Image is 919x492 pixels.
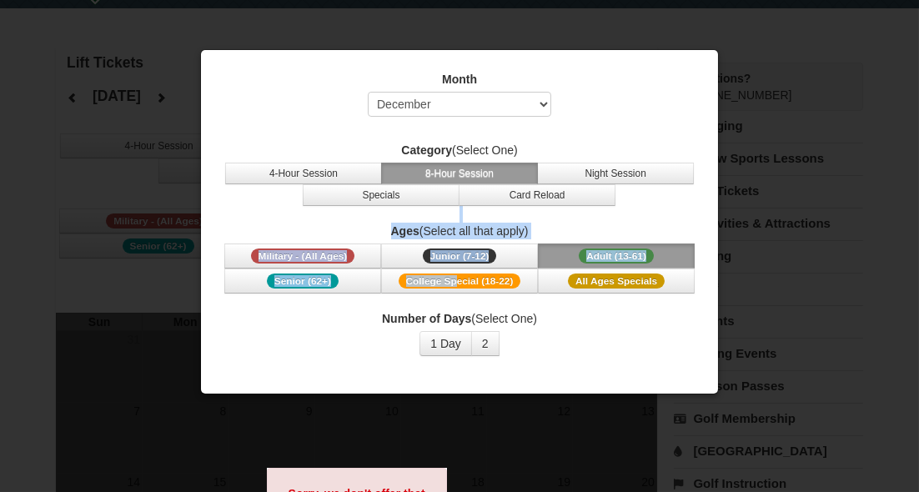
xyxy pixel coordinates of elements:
[537,163,694,184] button: Night Session
[224,269,381,294] button: Senior (62+)
[579,249,654,264] span: Adult (13-61)
[442,73,477,86] strong: Month
[538,269,695,294] button: All Ages Specials
[459,184,615,206] button: Card Reload
[381,269,538,294] button: College Special (18-22)
[381,243,538,269] button: Junior (7-12)
[423,249,497,264] span: Junior (7-12)
[222,310,697,327] label: (Select One)
[419,331,472,356] button: 1 Day
[538,243,695,269] button: Adult (13-61)
[391,224,419,238] strong: Ages
[222,223,697,239] label: (Select all that apply)
[222,142,697,158] label: (Select One)
[399,274,521,289] span: College Special (18-22)
[471,331,500,356] button: 2
[401,143,452,157] strong: Category
[382,312,471,325] strong: Number of Days
[267,274,339,289] span: Senior (62+)
[303,184,459,206] button: Specials
[568,274,665,289] span: All Ages Specials
[224,243,381,269] button: Military - (All Ages)
[251,249,355,264] span: Military - (All Ages)
[225,163,382,184] button: 4-Hour Session
[381,163,538,184] button: 8-Hour Session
